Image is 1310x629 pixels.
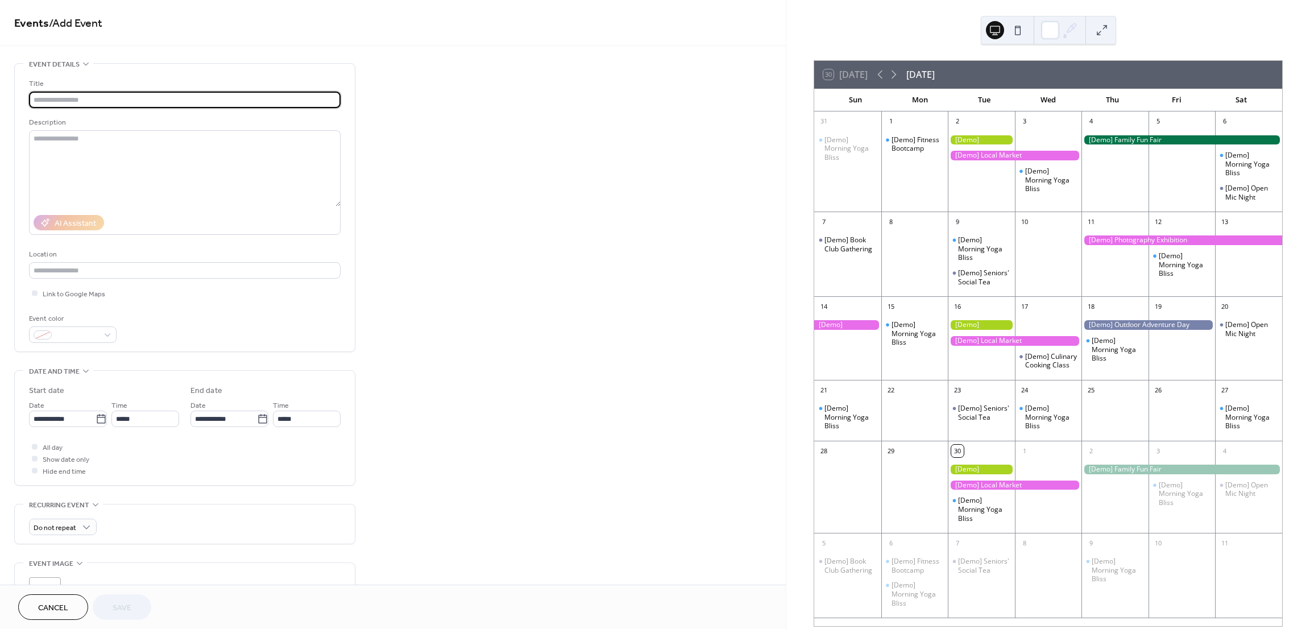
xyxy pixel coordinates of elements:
[29,400,44,412] span: Date
[958,496,1010,523] div: [Demo] Morning Yoga Bliss
[29,117,338,129] div: Description
[824,404,877,431] div: [Demo] Morning Yoga Bliss
[951,115,964,128] div: 2
[1218,115,1231,128] div: 6
[1081,465,1282,474] div: [Demo] Family Fun Fair
[958,557,1010,574] div: [Demo] Seniors' Social Tea
[1152,537,1164,549] div: 10
[1218,537,1231,549] div: 11
[29,249,338,260] div: Location
[1225,151,1278,177] div: [Demo] Morning Yoga Bliss
[814,235,881,253] div: [Demo] Book Club Gathering
[18,594,88,620] button: Cancel
[948,268,1015,286] div: [Demo] Seniors' Social Tea
[1218,445,1231,457] div: 4
[885,300,897,313] div: 15
[948,135,1015,145] div: [Demo] Gardening Workshop
[1152,216,1164,228] div: 12
[1152,300,1164,313] div: 19
[1152,115,1164,128] div: 5
[1018,384,1031,396] div: 24
[1081,235,1282,245] div: [Demo] Photography Exhibition
[1215,151,1282,177] div: [Demo] Morning Yoga Bliss
[1215,320,1282,338] div: [Demo] Open Mic Night
[1085,115,1097,128] div: 4
[1209,89,1273,111] div: Sat
[885,216,897,228] div: 8
[824,235,877,253] div: [Demo] Book Club Gathering
[1145,89,1209,111] div: Fri
[1081,336,1149,363] div: [Demo] Morning Yoga Bliss
[1015,167,1082,193] div: [Demo] Morning Yoga Bliss
[824,557,877,574] div: [Demo] Book Club Gathering
[958,404,1010,421] div: [Demo] Seniors' Social Tea
[892,135,944,153] div: [Demo] Fitness Bootcamp
[948,496,1015,523] div: [Demo] Morning Yoga Bliss
[892,581,944,607] div: [Demo] Morning Yoga Bliss
[818,384,830,396] div: 21
[1215,184,1282,201] div: [Demo] Open Mic Night
[1025,167,1077,193] div: [Demo] Morning Yoga Bliss
[1149,251,1216,278] div: [Demo] Morning Yoga Bliss
[948,557,1015,574] div: [Demo] Seniors' Social Tea
[823,89,888,111] div: Sun
[1018,115,1031,128] div: 3
[1159,251,1211,278] div: [Demo] Morning Yoga Bliss
[1025,352,1077,370] div: [Demo] Culinary Cooking Class
[1225,481,1278,498] div: [Demo] Open Mic Night
[951,445,964,457] div: 30
[885,537,897,549] div: 6
[881,557,948,574] div: [Demo] Fitness Bootcamp
[1225,184,1278,201] div: [Demo] Open Mic Night
[29,558,73,570] span: Event image
[1081,135,1282,145] div: [Demo] Family Fun Fair
[892,557,944,574] div: [Demo] Fitness Bootcamp
[1018,537,1031,549] div: 8
[1085,216,1097,228] div: 11
[885,445,897,457] div: 29
[34,522,76,535] span: Do not repeat
[43,466,86,478] span: Hide end time
[885,384,897,396] div: 22
[906,68,935,81] div: [DATE]
[958,268,1010,286] div: [Demo] Seniors' Social Tea
[1015,352,1082,370] div: [Demo] Culinary Cooking Class
[1025,404,1077,431] div: [Demo] Morning Yoga Bliss
[1218,300,1231,313] div: 20
[1225,404,1278,431] div: [Demo] Morning Yoga Bliss
[818,216,830,228] div: 7
[1218,216,1231,228] div: 13
[1081,557,1149,584] div: [Demo] Morning Yoga Bliss
[29,59,80,71] span: Event details
[14,13,49,35] a: Events
[1016,89,1080,111] div: Wed
[892,320,944,347] div: [Demo] Morning Yoga Bliss
[948,404,1015,421] div: [Demo] Seniors' Social Tea
[951,300,964,313] div: 16
[1085,537,1097,549] div: 9
[1018,445,1031,457] div: 1
[43,288,105,300] span: Link to Google Maps
[1018,216,1031,228] div: 10
[818,445,830,457] div: 28
[881,135,948,153] div: [Demo] Fitness Bootcamp
[948,336,1081,346] div: [Demo] Local Market
[814,320,881,330] div: [Demo] Photography Exhibition
[1159,481,1211,507] div: [Demo] Morning Yoga Bliss
[824,135,877,162] div: [Demo] Morning Yoga Bliss
[29,499,89,511] span: Recurring event
[1085,300,1097,313] div: 18
[111,400,127,412] span: Time
[1225,320,1278,338] div: [Demo] Open Mic Night
[1092,557,1144,584] div: [Demo] Morning Yoga Bliss
[43,442,63,454] span: All day
[951,537,964,549] div: 7
[948,151,1081,160] div: [Demo] Local Market
[948,235,1015,262] div: [Demo] Morning Yoga Bliss
[29,78,338,90] div: Title
[29,313,114,325] div: Event color
[951,384,964,396] div: 23
[1092,336,1144,363] div: [Demo] Morning Yoga Bliss
[1085,384,1097,396] div: 25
